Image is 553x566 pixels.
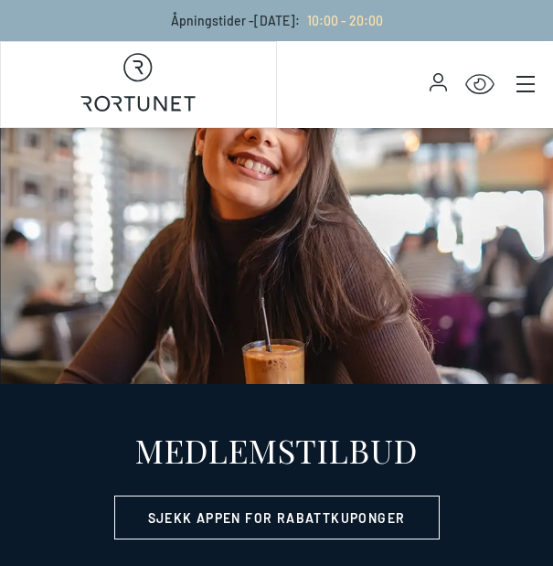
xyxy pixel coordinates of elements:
[307,13,383,28] span: 10:00 - 20:00
[114,496,440,539] a: Sjekk appen for rabattkuponger
[465,70,495,100] button: Open Accessibility Menu
[171,11,383,30] p: Åpningstider - [DATE] :
[300,13,383,28] a: 10:00 - 20:00
[135,433,418,466] div: MEDLEMSTILBUD
[513,71,538,97] button: Main menu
